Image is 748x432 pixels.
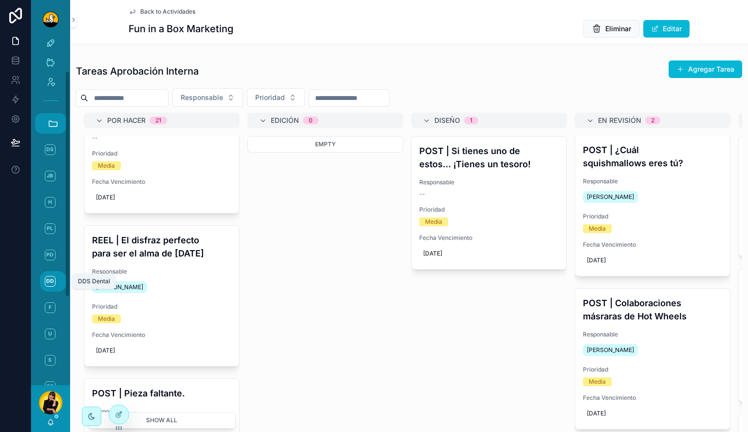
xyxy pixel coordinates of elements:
[587,193,634,201] span: [PERSON_NAME]
[92,150,231,157] span: Prioridad
[589,377,606,386] div: Media
[434,116,460,125] span: Diseño
[425,217,442,226] div: Media
[583,177,722,185] span: Responsable
[40,350,66,371] a: S
[419,206,559,214] span: Prioridad
[583,143,722,170] h4: POST | ¿Cuál squishmallows eres tú?
[45,329,56,339] span: U
[40,271,66,292] a: DD
[45,171,56,181] span: JB
[98,161,115,170] div: Media
[419,178,559,186] span: Responsable
[140,8,195,16] span: Back to Actividades
[40,218,66,239] a: PL
[78,277,110,285] span: DDS Dental
[43,12,58,27] img: App logo
[45,355,56,366] span: S
[40,139,66,160] a: DS
[98,314,115,323] div: Media
[423,250,555,257] span: [DATE]
[309,117,313,124] div: 0
[45,276,56,287] span: DD
[583,241,722,249] span: Fecha Vencimiento
[575,135,730,276] a: POST | ¿Cuál squishmallows eres tú?Responsable[PERSON_NAME]PrioridadMediaFecha Vencimiento[DATE]
[411,136,567,270] a: POST | Si tienes uno de estos… ¡Tienes un tesoro!Responsable--PrioridadMediaFecha Vencimiento[DATE]
[92,134,98,142] span: --
[605,24,631,34] span: Eliminar
[45,197,56,208] span: H
[92,234,231,260] h4: REEL | El disfraz perfecto para ser el alma de [DATE]
[587,410,718,417] span: [DATE]
[575,288,730,430] a: POST | Colaboraciones másraras de Hot WheelsResponsable[PERSON_NAME]PrioridadMediaFecha Vencimien...
[155,117,161,124] div: 21
[45,302,56,313] span: F
[643,20,690,38] button: Editar
[92,303,231,311] span: Prioridad
[470,117,472,124] div: 1
[255,93,285,102] span: Prioridad
[583,331,722,338] span: Responsable
[172,88,243,107] button: Select Button
[129,22,233,36] h1: Fun in a Box Marketing
[589,224,606,233] div: Media
[247,88,305,107] button: Select Button
[419,234,559,242] span: Fecha Vencimiento
[96,347,227,354] span: [DATE]
[96,283,143,291] span: [PERSON_NAME]
[45,250,56,260] span: PD
[419,144,559,171] h4: POST | Si tienes uno de estos… ¡Tienes un tesoro!
[583,296,722,323] h4: POST | Colaboraciones másraras de Hot Wheels
[92,178,231,186] span: Fecha Vencimiento
[583,20,639,38] button: Eliminar
[419,190,425,198] span: --
[45,144,56,155] span: DS
[45,223,56,234] span: PL
[84,225,240,367] a: REEL | El disfraz perfecto para ser el alma de [DATE]Responsable[PERSON_NAME]PrioridadMediaFecha ...
[107,116,146,125] span: Por Hacer
[587,256,718,264] span: [DATE]
[76,64,199,78] h1: Tareas Aprobación Interna
[40,376,66,397] a: CP
[587,346,634,354] span: [PERSON_NAME]
[40,192,66,213] a: H
[96,194,227,201] span: [DATE]
[315,140,336,148] span: Empty
[92,268,231,275] span: Responsable
[583,213,722,220] span: Prioridad
[651,117,654,124] div: 2
[45,381,56,392] span: CP
[92,331,231,339] span: Fecha Vencimiento
[669,60,742,78] button: Agregar Tarea
[583,394,722,402] span: Fecha Vencimiento
[84,80,240,214] a: STORY | ¿Qué prefieres ser en [DATE]?Responsable--PrioridadMediaFecha Vencimiento[DATE]
[583,366,722,373] span: Prioridad
[271,116,299,125] span: Edición
[181,93,223,102] span: Responsable
[129,8,195,16] a: Back to Actividades
[598,116,641,125] span: En Revisión
[40,324,66,344] a: U
[40,166,66,186] a: JB
[31,39,70,385] div: scrollable content
[88,412,236,429] button: Show all
[92,387,231,400] h4: POST | Pieza faltante.
[40,297,66,318] a: F
[92,408,231,415] span: Responsable
[40,245,66,265] a: PD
